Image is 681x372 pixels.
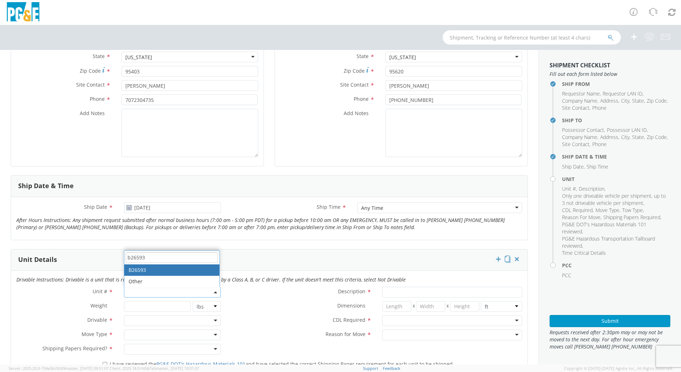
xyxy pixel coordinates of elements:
li: , [632,97,645,104]
li: , [562,214,602,221]
li: , [603,214,661,221]
h4: Unit [562,176,670,182]
span: Site Contact [562,141,589,148]
span: Unit # [562,185,576,192]
span: Phone [90,95,105,102]
li: , [562,207,594,214]
span: Site Contact [562,104,589,111]
span: Phone [592,141,607,148]
span: Zip Code [80,67,101,74]
span: State [632,134,644,140]
span: Move Type [82,331,107,337]
span: City [621,97,629,104]
span: Weight [90,302,107,309]
span: Add Notes [80,110,105,117]
li: , [603,90,644,97]
span: master, [DATE] 10:01:07 [156,366,199,371]
li: , [562,221,669,235]
span: Zip Code [647,97,667,104]
h3: Ship Date & Time [18,182,74,190]
span: Copyright © [DATE]-[DATE] Agistix Inc., All Rights Reserved [564,366,672,371]
input: I have reviewed thePG&E DOT's Hazardous Materials 101and have selected the correct Shipping Paper... [103,362,107,367]
li: , [621,97,630,104]
li: , [622,207,644,214]
span: Reason for Move [326,331,365,337]
span: Address [600,134,618,140]
span: I have reviewed the and have selected the correct Shipping Paper requirement for each unit to be ... [110,361,454,367]
span: Requestor LAN ID [603,90,643,97]
a: Feedback [383,366,400,371]
div: [US_STATE] [125,54,152,61]
span: Fill out each form listed below [550,71,670,78]
li: B26593 [124,264,219,276]
h4: Ship To [562,118,670,123]
span: Drivable [87,316,107,323]
span: master, [DATE] 09:51:07 [65,366,109,371]
span: Reason For Move [562,214,601,221]
li: , [562,97,598,104]
h4: PCC [562,263,670,268]
li: , [647,134,668,141]
img: pge-logo-06675f144f4cfa6a6814.png [5,2,41,23]
div: [US_STATE] [389,54,416,61]
li: , [596,207,620,214]
span: Only one driveable vehicle per shipment, up to 3 not driveable vehicle per shipment [562,192,666,206]
span: Description [338,288,365,295]
span: Unit # [93,288,107,295]
li: , [647,97,668,104]
span: Shipping Papers Required [603,214,660,221]
span: PCC [562,272,571,279]
span: Ship Date [562,163,584,170]
input: Height [450,301,479,312]
span: PG&E DOT's Hazardous Materials 101 reviewed [562,221,646,235]
input: Width [416,301,445,312]
span: Description [579,185,604,192]
span: Ship Date [84,203,107,210]
span: Site Contact [76,81,105,88]
input: Shipment, Tracking or Reference Number (at least 4 chars) [443,30,621,45]
span: CDL Required [562,207,593,213]
span: Dimensions [337,302,365,309]
span: State [632,97,644,104]
li: , [600,134,619,141]
span: Phone [592,104,607,111]
input: Length [382,301,411,312]
span: Company Name [562,97,597,104]
span: Ship Time [317,203,340,210]
h3: Unit Details [18,256,57,263]
li: , [562,185,577,192]
span: Time Critical Details [562,249,606,256]
span: X [411,301,416,312]
span: PG&E Hazardous Transportation Tailboard reviewed [562,235,655,249]
span: Client: 2025.18.0-fd567a5 [110,366,199,371]
li: Other [124,276,219,287]
li: , [562,235,669,249]
li: , [562,192,669,207]
span: CDL Required [333,316,365,323]
li: , [600,97,619,104]
span: State [357,53,369,60]
span: City [621,134,629,140]
h4: Ship Date & Time [562,154,670,159]
span: Possessor Contact [562,126,604,133]
span: Phone [354,95,369,102]
span: Requests received after 2:30pm may or may not be moved to the next day. For after hour emergency ... [550,329,670,350]
span: Shipping Papers Required? [42,345,107,352]
span: Requestor Name [562,90,600,97]
span: Tow Type [622,207,643,213]
div: Any Time [361,205,383,212]
span: Server: 2025.20.0-734e5bc92d9 [9,366,109,371]
span: Site Contact [340,81,369,88]
li: , [562,126,605,134]
button: Submit [550,315,670,327]
span: Move Type [596,207,619,213]
i: Drivable Instructions: Drivable is a unit that is roadworthy and can be driven over the road by a... [16,276,406,283]
span: Zip Code [647,134,667,140]
span: X [445,301,450,312]
span: Address [600,97,618,104]
li: , [562,90,601,97]
li: , [632,134,645,141]
span: Zip Code [344,67,365,74]
span: Company Name [562,134,597,140]
li: , [562,163,585,170]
